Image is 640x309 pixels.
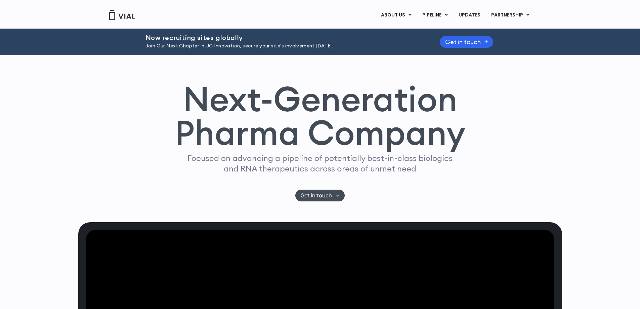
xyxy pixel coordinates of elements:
[109,10,135,20] img: Vial Logo
[145,34,423,41] h2: Now recruiting sites globally
[417,9,453,21] a: PIPELINEMenu Toggle
[185,153,456,174] p: Focused on advancing a pipeline of potentially best-in-class biologics and RNA therapeutics acros...
[175,82,466,150] h1: Next-Generation Pharma Company
[301,193,332,198] span: Get in touch
[486,9,535,21] a: PARTNERSHIPMenu Toggle
[376,9,417,21] a: ABOUT USMenu Toggle
[295,190,345,201] a: Get in touch
[453,9,485,21] a: UPDATES
[145,42,423,50] p: Join Our Next Chapter in UC Innovation, secure your site’s involvement [DATE].
[440,36,494,48] a: Get in touch
[445,39,481,44] span: Get in touch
